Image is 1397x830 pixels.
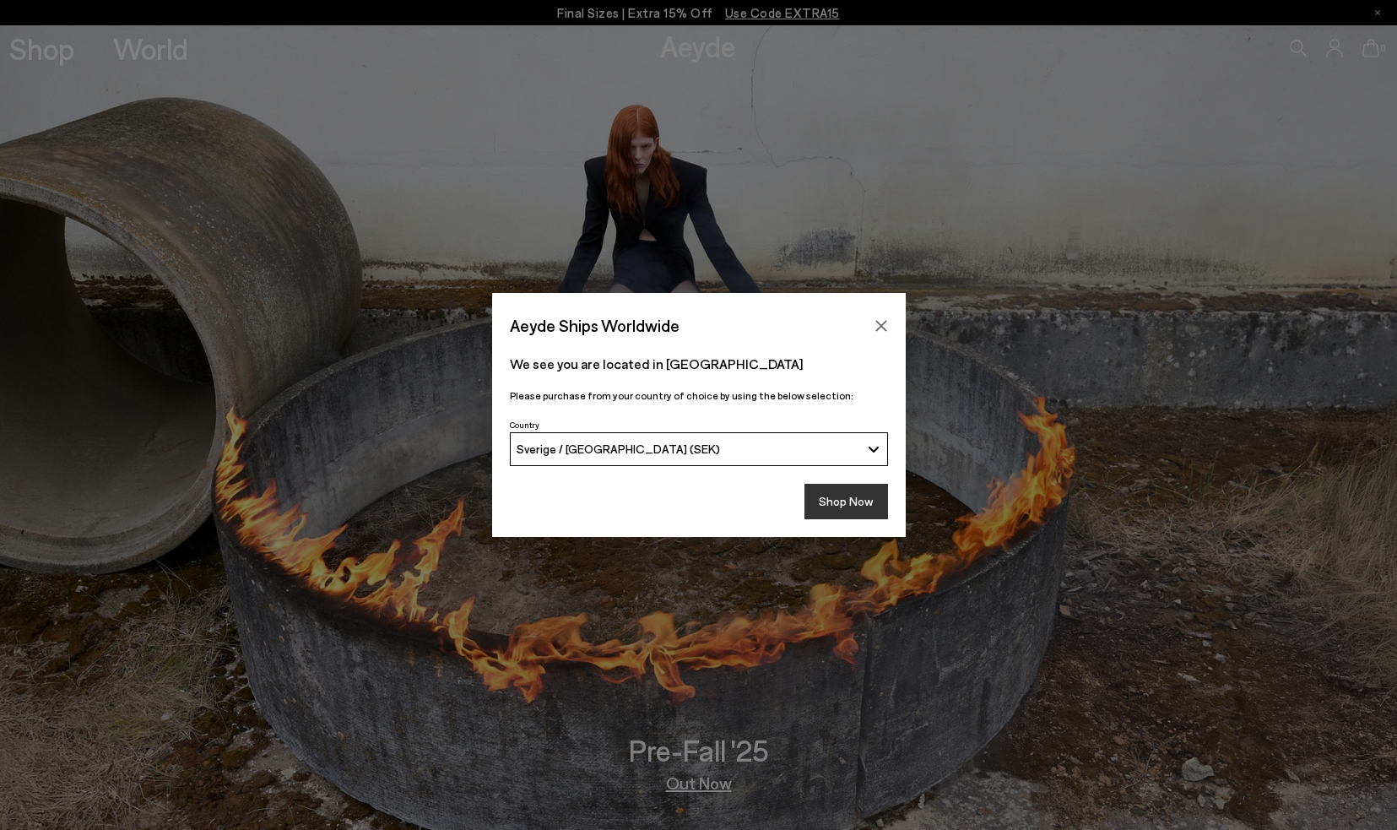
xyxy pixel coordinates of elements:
[804,484,888,519] button: Shop Now
[510,311,680,340] span: Aeyde Ships Worldwide
[510,388,888,404] p: Please purchase from your country of choice by using the below selection:
[869,313,894,339] button: Close
[510,354,888,374] p: We see you are located in [GEOGRAPHIC_DATA]
[510,420,539,430] span: Country
[517,442,720,456] span: Sverige / [GEOGRAPHIC_DATA] (SEK)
